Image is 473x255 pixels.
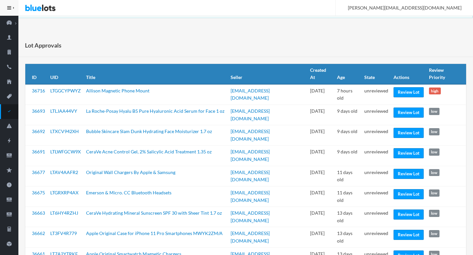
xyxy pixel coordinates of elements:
a: [EMAIL_ADDRESS][DOMAIN_NAME] [231,128,270,142]
a: Apple Original Case for iPhone 11 Pro Smartphones MWYK2ZM/A [86,230,223,236]
a: [EMAIL_ADDRESS][DOMAIN_NAME] [231,169,270,183]
span: high [429,88,441,95]
a: 36693 [32,108,45,114]
td: [DATE] [307,166,334,186]
a: LTXCV942XH [50,128,79,134]
a: Review Lot [394,209,424,220]
a: LTLJAA44VY [50,108,77,114]
td: unreviewed [362,207,391,227]
th: Title [83,64,228,84]
td: [DATE] [307,207,334,227]
a: LT3FV4R779 [50,230,77,236]
td: [DATE] [307,105,334,125]
td: unreviewed [362,105,391,125]
a: LT6HY4RZHJ [50,210,78,216]
td: [DATE] [307,84,334,105]
a: Emerson & Micro. CC Bluetooth Headsets [86,190,171,195]
td: 9 days old [334,105,362,125]
span: low [429,210,439,217]
a: [EMAIL_ADDRESS][DOMAIN_NAME] [231,210,270,223]
td: 13 days old [334,227,362,247]
a: Original Wall Chargers By Apple & Samsung [86,169,175,175]
a: 36692 [32,128,45,134]
a: Review Lot [394,128,424,138]
td: 9 days old [334,125,362,146]
th: Created At [307,64,334,84]
a: 36662 [32,230,45,236]
a: 36691 [32,149,45,154]
a: 36663 [32,210,45,216]
span: low [429,128,439,135]
h1: Lot Approvals [25,40,61,50]
a: LTLWFGCW9X [50,149,81,154]
td: unreviewed [362,146,391,166]
span: low [429,108,439,115]
th: Age [334,64,362,84]
a: 36677 [32,169,45,175]
th: UID [48,64,83,84]
span: low [429,189,439,197]
a: 36716 [32,88,45,93]
a: Review Lot [394,108,424,118]
td: unreviewed [362,84,391,105]
td: unreviewed [362,186,391,206]
td: [DATE] [307,227,334,247]
a: Review Lot [394,169,424,179]
a: [EMAIL_ADDRESS][DOMAIN_NAME] [231,190,270,203]
th: Actions [391,64,426,84]
th: Review Priority [426,64,466,84]
a: CeraVe Hydrating Mineral Sunscreen SPF 30 with Sheer Tint 1.7 oz [86,210,222,216]
td: 9 days old [334,146,362,166]
a: Review Lot [394,189,424,199]
a: LTAV4AAFR2 [50,169,78,175]
th: ID [25,64,48,84]
th: Seller [228,64,307,84]
span: low [429,230,439,237]
td: 13 days old [334,207,362,227]
td: [DATE] [307,146,334,166]
a: Allison Magnetic Phone Mount [86,88,149,93]
span: low [429,148,439,156]
a: 36675 [32,190,45,195]
a: LTGGCYPWYZ [50,88,81,93]
td: unreviewed [362,125,391,146]
a: [EMAIL_ADDRESS][DOMAIN_NAME] [231,108,270,121]
span: low [429,169,439,176]
a: [EMAIL_ADDRESS][DOMAIN_NAME] [231,149,270,162]
a: [EMAIL_ADDRESS][DOMAIN_NAME] [231,88,270,101]
a: Review Lot [394,87,424,97]
td: unreviewed [362,166,391,186]
td: [DATE] [307,125,334,146]
a: [EMAIL_ADDRESS][DOMAIN_NAME] [231,230,270,244]
a: La Roche-Posay Hyalu B5 Pure Hyaluronic Acid Serum for Face 1 oz [86,108,224,114]
td: 7 hours old [334,84,362,105]
td: unreviewed [362,227,391,247]
td: 11 days old [334,186,362,206]
a: LTGRXRP4AX [50,190,79,195]
span: [PERSON_NAME][EMAIL_ADDRESS][DOMAIN_NAME] [341,5,462,10]
a: Bubble Skincare Slam Dunk Hydrating Face Moisturizer 1.7 oz [86,128,212,134]
th: State [362,64,391,84]
a: Review Lot [394,230,424,240]
a: CeraVe Acne Control Gel, 2% Salicylic Acid Treatment 1.35 oz [86,149,212,154]
td: 11 days old [334,166,362,186]
td: [DATE] [307,186,334,206]
a: Review Lot [394,148,424,158]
